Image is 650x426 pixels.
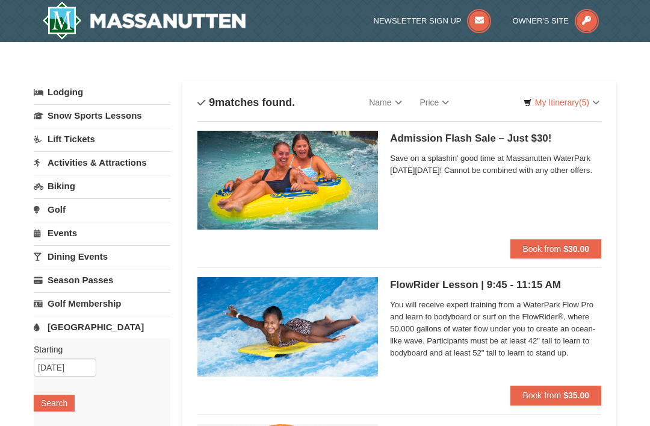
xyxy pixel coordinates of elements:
a: Owner's Site [512,16,599,25]
span: Owner's Site [512,16,569,25]
a: Lift Tickets [34,128,170,150]
a: Golf [34,198,170,221]
a: Activities & Attractions [34,151,170,174]
strong: $30.00 [563,244,589,254]
h5: FlowRider Lesson | 9:45 - 11:15 AM [390,279,601,291]
img: Massanutten Resort Logo [42,1,246,40]
button: Book from $35.00 [510,386,601,405]
a: My Itinerary(5) [516,93,607,111]
a: Newsletter Sign Up [374,16,492,25]
span: Book from [522,390,561,400]
a: Price [411,90,459,114]
strong: $35.00 [563,390,589,400]
img: 6619917-216-363963c7.jpg [197,277,378,376]
a: Lodging [34,81,170,103]
button: Book from $30.00 [510,239,601,258]
span: Newsletter Sign Up [374,16,462,25]
label: Starting [34,343,161,356]
a: Name [360,90,410,114]
a: Golf Membership [34,292,170,315]
span: Book from [522,244,561,254]
span: Save on a splashin' good time at Massanutten WaterPark [DATE][DATE]! Cannot be combined with any ... [390,152,601,177]
a: Season Passes [34,269,170,291]
img: 6619917-1618-f229f8f2.jpg [197,131,378,230]
a: [GEOGRAPHIC_DATA] [34,316,170,338]
a: Events [34,222,170,244]
a: Massanutten Resort [42,1,246,40]
a: Dining Events [34,245,170,268]
span: (5) [579,98,589,107]
span: You will receive expert training from a WaterPark Flow Pro and learn to bodyboard or surf on the ... [390,299,601,359]
button: Search [34,395,75,412]
a: Biking [34,175,170,197]
a: Snow Sports Lessons [34,104,170,127]
h5: Admission Flash Sale – Just $30! [390,133,601,145]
